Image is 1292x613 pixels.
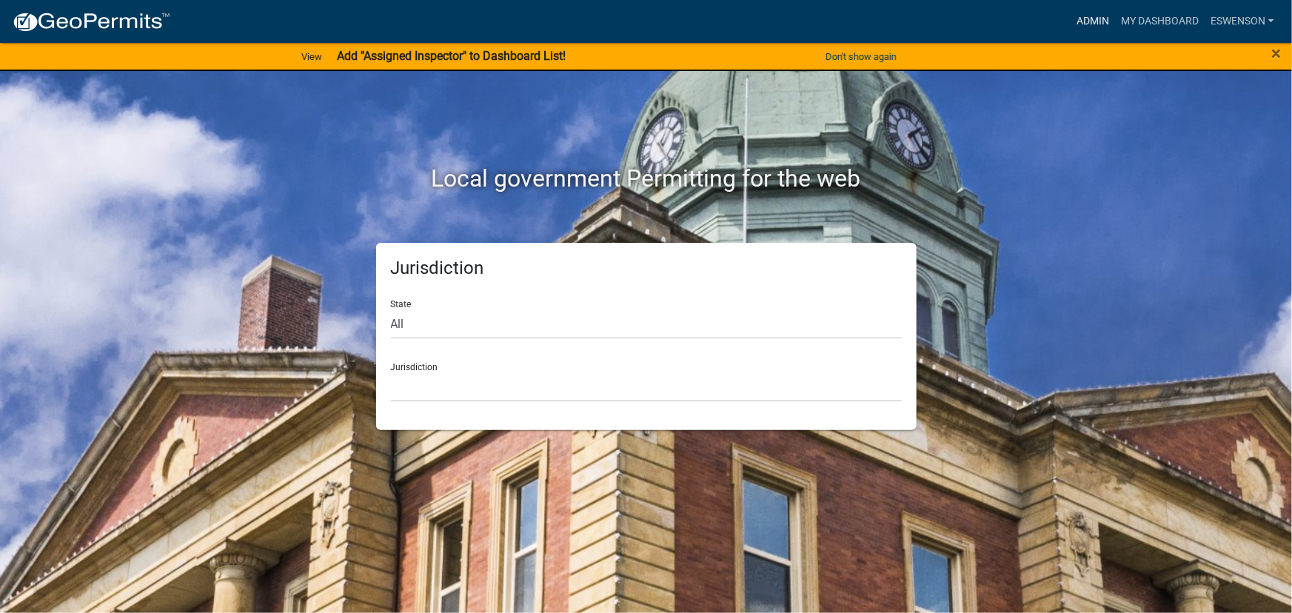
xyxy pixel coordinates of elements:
[1115,7,1205,36] a: My Dashboard
[1071,7,1115,36] a: Admin
[1271,43,1281,64] span: ×
[295,44,328,69] a: View
[1205,7,1280,36] a: eswenson
[1271,44,1281,62] button: Close
[337,49,566,63] strong: Add "Assigned Inspector" to Dashboard List!
[235,164,1057,192] h2: Local government Permitting for the web
[820,44,903,69] button: Don't show again
[391,258,902,279] h5: Jurisdiction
